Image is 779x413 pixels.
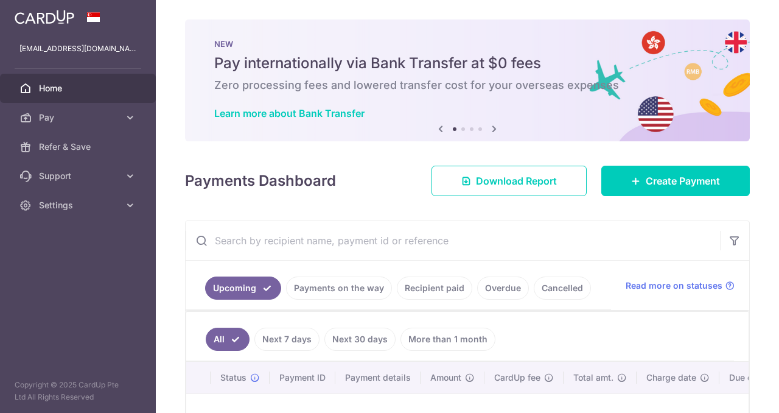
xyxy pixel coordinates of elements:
span: Settings [39,199,119,211]
img: Bank transfer banner [185,19,750,141]
input: Search by recipient name, payment id or reference [186,221,720,260]
a: Create Payment [601,166,750,196]
span: Download Report [476,174,557,188]
a: Download Report [431,166,587,196]
span: Support [39,170,119,182]
a: Recipient paid [397,277,472,300]
span: Refer & Save [39,141,119,153]
p: [EMAIL_ADDRESS][DOMAIN_NAME] [19,43,136,55]
p: NEW [214,39,721,49]
h6: Zero processing fees and lowered transfer cost for your overseas expenses [214,78,721,93]
span: Create Payment [646,174,720,188]
span: Amount [430,372,461,384]
a: Read more on statuses [626,280,735,292]
th: Payment ID [270,362,335,394]
span: Pay [39,111,119,124]
h5: Pay internationally via Bank Transfer at $0 fees [214,54,721,73]
span: CardUp fee [494,372,540,384]
h4: Payments Dashboard [185,170,336,192]
a: Payments on the way [286,277,392,300]
span: Home [39,82,119,94]
a: Next 7 days [254,328,320,351]
a: Upcoming [205,277,281,300]
a: More than 1 month [400,328,495,351]
a: Overdue [477,277,529,300]
a: Cancelled [534,277,591,300]
span: Status [220,372,246,384]
span: Charge date [646,372,696,384]
span: Due date [729,372,766,384]
img: CardUp [15,10,74,24]
th: Payment details [335,362,421,394]
a: Learn more about Bank Transfer [214,107,365,119]
a: Next 30 days [324,328,396,351]
a: All [206,328,250,351]
span: Total amt. [573,372,613,384]
span: Read more on statuses [626,280,722,292]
